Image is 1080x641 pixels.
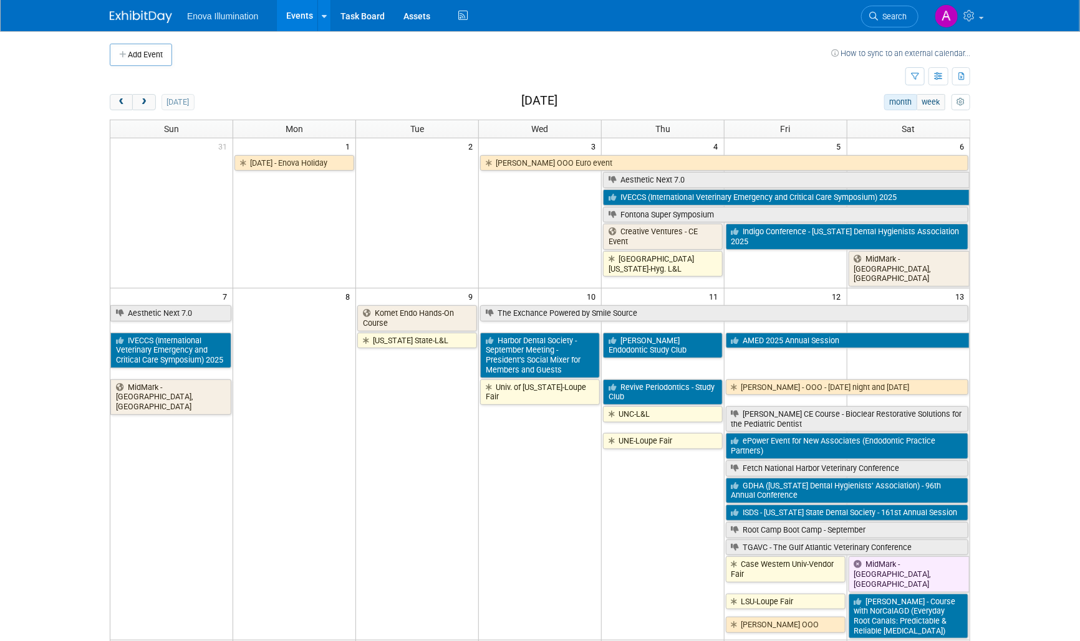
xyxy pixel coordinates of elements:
button: next [132,94,155,110]
a: IVECCS (International Veterinary Emergency and Critical Care Symposium) 2025 [110,333,231,368]
a: LSU-Loupe Fair [726,594,846,610]
span: 2 [467,138,478,154]
button: prev [110,94,133,110]
span: 11 [708,288,724,304]
span: 7 [221,288,233,304]
a: Indigo Conference - [US_STATE] Dental Hygienists Association 2025 [726,224,968,249]
span: 1 [344,138,355,154]
i: Personalize Calendar [957,98,965,107]
a: MidMark - [GEOGRAPHIC_DATA], [GEOGRAPHIC_DATA] [849,251,970,287]
a: [PERSON_NAME] CE Course - Bioclear Restorative Solutions for the Pediatric Dentist [726,406,968,432]
a: Harbor Dental Society - September Meeting - President’s Social Mixer for Members and Guests [480,333,600,378]
a: [PERSON_NAME] Endodontic Study Club [603,333,723,358]
a: MidMark - [GEOGRAPHIC_DATA], [GEOGRAPHIC_DATA] [110,379,231,415]
a: Revive Periodontics - Study Club [603,379,723,405]
a: [PERSON_NAME] - Course with NorCalAGD (Everyday Root Canals: Predictable & Reliable [MEDICAL_DATA]) [849,594,968,639]
button: [DATE] [162,94,195,110]
a: Aesthetic Next 7.0 [603,172,970,188]
button: myCustomButton [952,94,970,110]
a: How to sync to an external calendar... [831,49,970,58]
a: Aesthetic Next 7.0 [110,305,231,321]
span: 13 [954,288,970,304]
button: month [884,94,917,110]
a: TGAVC - The Gulf Atlantic Veterinary Conference [726,539,968,556]
a: [PERSON_NAME] - OOO - [DATE] night and [DATE] [726,379,968,396]
a: The Exchance Powered by Smile Source [480,305,968,321]
span: Tue [410,124,424,134]
a: Root Camp Boot Camp - September [726,522,968,538]
a: [DATE] - Enova Holiday [234,155,354,171]
a: AMED 2025 Annual Session [726,333,970,349]
a: Fetch National Harbor Veterinary Conference [726,460,968,477]
span: 10 [586,288,601,304]
a: [PERSON_NAME] OOO [726,617,846,633]
button: week [917,94,945,110]
a: [US_STATE] State-L&L [357,333,477,349]
a: Komet Endo Hands-On Course [357,305,477,331]
a: IVECCS (International Veterinary Emergency and Critical Care Symposium) 2025 [603,189,970,206]
span: 3 [590,138,601,154]
span: Mon [286,124,303,134]
a: Fontona Super Symposium [603,207,968,223]
a: [GEOGRAPHIC_DATA][US_STATE]-Hyg. L&L [603,251,723,277]
a: Creative Ventures - CE Event [603,224,723,249]
img: Abby Nelson [935,4,958,28]
span: 8 [344,288,355,304]
a: Case Western Univ-Vendor Fair [726,556,846,582]
a: MidMark - [GEOGRAPHIC_DATA], [GEOGRAPHIC_DATA] [849,556,970,592]
a: [PERSON_NAME] OOO Euro event [480,155,968,171]
span: Thu [655,124,670,134]
span: 31 [217,138,233,154]
a: Search [861,6,918,27]
span: Wed [531,124,548,134]
span: Fri [781,124,791,134]
span: 9 [467,288,478,304]
a: GDHA ([US_STATE] Dental Hygienists’ Association) - 96th Annual Conference [726,478,968,503]
a: UNE-Loupe Fair [603,433,723,449]
span: Enova Illumination [187,11,258,21]
span: Search [878,12,907,21]
h2: [DATE] [521,94,557,108]
a: UNC-L&L [603,406,723,422]
a: ISDS - [US_STATE] State Dental Society - 161st Annual Session [726,505,968,521]
span: 12 [831,288,847,304]
span: Sat [902,124,915,134]
a: Univ. of [US_STATE]-Loupe Fair [480,379,600,405]
span: 4 [713,138,724,154]
span: 5 [836,138,847,154]
img: ExhibitDay [110,11,172,23]
a: ePower Event for New Associates (Endodontic Practice Partners) [726,433,968,458]
button: Add Event [110,44,172,66]
span: Sun [164,124,179,134]
span: 6 [958,138,970,154]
